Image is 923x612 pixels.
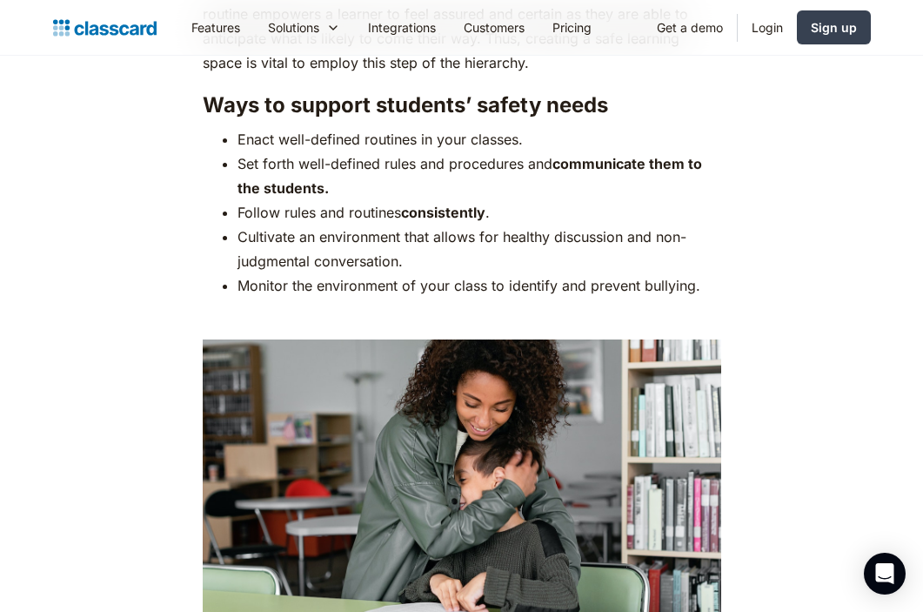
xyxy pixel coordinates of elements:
[797,10,871,44] a: Sign up
[53,16,157,40] a: home
[237,155,702,197] strong: communicate them to the students.
[203,306,721,331] p: ‍
[237,127,721,151] li: Enact well-defined routines in your classes.
[203,92,721,118] h3: Ways to support students’ safety needs
[450,8,538,47] a: Customers
[538,8,605,47] a: Pricing
[237,200,721,225] li: Follow rules and routines .
[177,8,254,47] a: Features
[237,151,721,200] li: Set forth well-defined rules and procedures and
[237,273,721,298] li: Monitor the environment of your class to identify and prevent bullying.
[268,18,319,37] div: Solutions
[237,225,721,273] li: Cultivate an environment that allows for healthy discussion and non-judgmental conversation.
[643,8,737,47] a: Get a demo
[354,8,450,47] a: Integrations
[254,8,354,47] div: Solutions
[401,204,485,221] strong: consistently
[738,8,797,47] a: Login
[864,553,906,595] div: Open Intercom Messenger
[811,18,857,37] div: Sign up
